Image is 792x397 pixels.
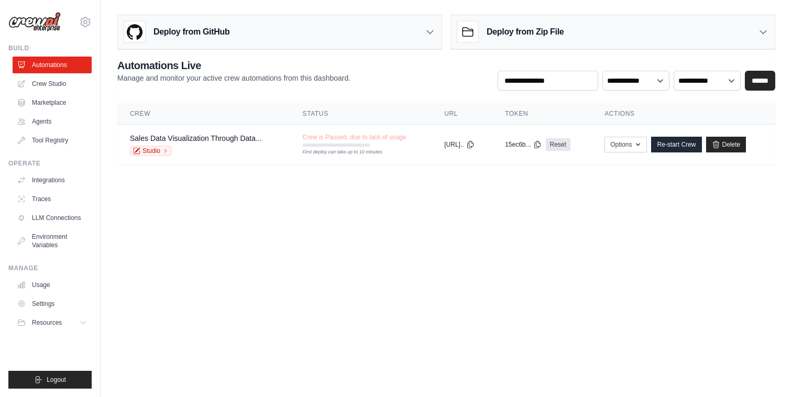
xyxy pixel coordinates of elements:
[130,134,262,142] a: Sales Data Visualization Through Data...
[604,137,647,152] button: Options
[117,73,350,83] p: Manage and monitor your active crew automations from this dashboard.
[153,26,229,38] h3: Deploy from GitHub
[117,103,290,125] th: Crew
[13,228,92,253] a: Environment Variables
[487,26,564,38] h3: Deploy from Zip File
[505,140,541,149] button: 15ec6b...
[13,57,92,73] a: Automations
[432,103,492,125] th: URL
[13,277,92,293] a: Usage
[8,371,92,389] button: Logout
[13,132,92,149] a: Tool Registry
[290,103,432,125] th: Status
[13,191,92,207] a: Traces
[8,44,92,52] div: Build
[303,149,370,156] div: First deploy can take up to 10 minutes
[117,58,350,73] h2: Automations Live
[651,137,701,152] a: Re-start Crew
[303,133,406,141] span: Crew is Paused, due to lack of usage
[13,172,92,189] a: Integrations
[124,21,145,42] img: GitHub Logo
[8,12,61,32] img: Logo
[13,113,92,130] a: Agents
[546,138,570,151] a: Reset
[32,318,62,327] span: Resources
[13,94,92,111] a: Marketplace
[13,209,92,226] a: LLM Connections
[492,103,592,125] th: Token
[8,159,92,168] div: Operate
[13,295,92,312] a: Settings
[8,264,92,272] div: Manage
[130,146,172,156] a: Studio
[47,376,66,384] span: Logout
[706,137,746,152] a: Delete
[592,103,775,125] th: Actions
[13,75,92,92] a: Crew Studio
[13,314,92,331] button: Resources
